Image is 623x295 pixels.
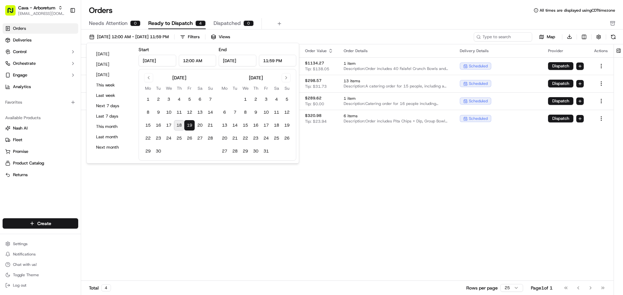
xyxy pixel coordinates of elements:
button: Next 7 days [93,101,132,110]
button: 30 [250,146,261,156]
span: Needs Attention [89,19,128,27]
th: Wednesday [240,85,250,92]
th: Saturday [271,85,282,92]
th: Thursday [174,85,184,92]
h1: Orders [89,5,113,16]
button: 27 [195,133,205,143]
button: 1 [240,94,250,105]
button: Dispatch [548,97,573,105]
button: 14 [205,107,215,118]
button: Last 7 days [93,112,132,121]
div: 📗 [6,145,12,151]
button: Start new chat [110,64,118,72]
button: Dispatch [548,115,573,122]
button: 17 [261,120,271,130]
button: 21 [230,133,240,143]
span: Control [13,49,27,55]
button: 12 [282,107,292,118]
span: Description: A catering order for 15 people, including a Group Bowl Bar with grilled chicken, var... [344,84,449,89]
span: Chat with us! [13,262,37,267]
span: 13 items [344,78,449,84]
button: 28 [230,146,240,156]
span: All times are displayed using CDT timezone [540,8,615,13]
button: Nash AI [3,123,78,133]
button: 16 [153,120,164,130]
button: 6 [219,107,230,118]
span: Ready to Dispatch [148,19,193,27]
span: Knowledge Base [13,145,50,151]
button: Toggle Theme [3,270,78,279]
button: 26 [282,133,292,143]
span: [PERSON_NAME] [20,100,53,106]
button: 14 [230,120,240,130]
div: Filters [188,34,200,40]
span: Product Catalog [13,160,44,166]
button: 7 [205,94,215,105]
a: 💻API Documentation [52,142,107,154]
span: • [54,118,56,123]
button: 31 [261,146,271,156]
div: Past conversations [6,84,43,89]
div: Available Products [3,113,78,123]
span: [DATE] [57,118,71,123]
span: Notifications [13,252,36,257]
button: Cava - Arboretum[EMAIL_ADDRESS][DOMAIN_NAME] [3,3,67,18]
button: 29 [143,146,153,156]
button: 13 [219,120,230,130]
button: 25 [174,133,184,143]
button: Log out [3,281,78,290]
a: Powered byPylon [46,160,79,165]
button: Next month [93,143,132,152]
th: Sunday [205,85,215,92]
button: Dispatch [548,62,573,70]
div: [DATE] [249,74,263,81]
input: Date [219,55,256,66]
button: 20 [219,133,230,143]
button: [DATE] [93,60,132,69]
div: We're available if you need us! [29,68,89,74]
span: Orchestrate [13,61,36,66]
th: Tuesday [230,85,240,92]
span: Deliveries [13,37,31,43]
span: Views [219,34,230,40]
span: scheduled [469,98,488,104]
button: 4 [271,94,282,105]
img: Liam S. [6,94,17,105]
span: • [54,100,56,106]
button: 5 [282,94,292,105]
button: Filters [177,32,202,41]
span: $320.98 [305,113,322,118]
button: 5 [184,94,195,105]
span: 6 items [344,113,449,119]
div: 0 [130,20,140,26]
button: Last week [93,91,132,100]
th: Friday [261,85,271,92]
button: Cava - Arboretum [18,5,55,11]
span: Analytics [13,84,31,90]
span: Description: Order includes 40 Falafel Crunch Bowls and 38 Chicken + Rice bowls, with serving ute... [344,66,449,71]
span: Dispatched [214,19,241,27]
img: 1736555255976-a54dd68f-1ca7-489b-9aae-adbdc363a1c4 [13,118,18,123]
button: [EMAIL_ADDRESS][DOMAIN_NAME] [18,11,65,16]
button: Notifications [3,250,78,259]
button: Orchestrate [3,58,78,69]
button: 20 [195,120,205,130]
span: Description: Catering order for 16 people including Chicken + Rice, Grilled Chicken + Vegetables,... [344,101,449,106]
div: Page 1 of 1 [531,285,553,291]
img: 1736555255976-a54dd68f-1ca7-489b-9aae-adbdc363a1c4 [13,101,18,106]
div: Actions [594,48,608,53]
button: 18 [174,120,184,130]
button: 17 [164,120,174,130]
span: Returns [13,172,28,178]
button: 7 [230,107,240,118]
button: 10 [261,107,271,118]
img: 1736555255976-a54dd68f-1ca7-489b-9aae-adbdc363a1c4 [6,62,18,74]
span: Pylon [65,161,79,165]
span: Tip: $138.05 [305,66,329,72]
button: Control [3,47,78,57]
button: 4 [174,94,184,105]
th: Thursday [250,85,261,92]
div: Total [89,284,111,291]
span: $1134.27 [305,61,324,66]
